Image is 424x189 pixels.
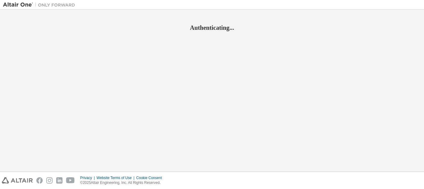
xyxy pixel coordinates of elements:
img: facebook.svg [36,177,43,184]
img: youtube.svg [66,177,75,184]
div: Privacy [80,175,96,180]
img: Altair One [3,2,78,8]
div: Website Terms of Use [96,175,136,180]
img: instagram.svg [46,177,53,184]
img: altair_logo.svg [2,177,33,184]
h2: Authenticating... [3,24,421,32]
p: © 2025 Altair Engineering, Inc. All Rights Reserved. [80,180,166,185]
div: Cookie Consent [136,175,165,180]
img: linkedin.svg [56,177,63,184]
